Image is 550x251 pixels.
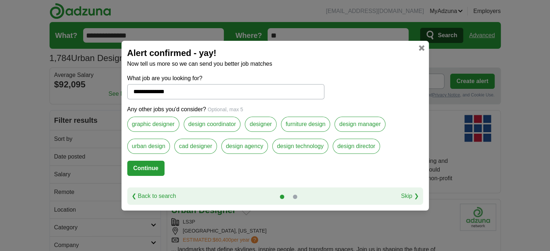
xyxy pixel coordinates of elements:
label: cad designer [174,139,217,154]
a: Skip ❯ [401,192,419,200]
label: designer [245,117,276,132]
p: Now tell us more so we can send you better job matches [127,60,423,68]
label: design coordinator [184,117,241,132]
p: Any other jobs you'd consider? [127,105,423,114]
label: design technology [272,139,328,154]
label: design director [333,139,380,154]
label: graphic designer [127,117,179,132]
label: design agency [221,139,268,154]
button: Continue [127,161,165,176]
label: urban design [127,139,170,154]
a: ❮ Back to search [132,192,176,200]
h2: Alert confirmed - yay! [127,47,423,60]
label: design manager [334,117,385,132]
span: Optional, max 5 [208,107,243,112]
label: furniture design [281,117,330,132]
label: What job are you looking for? [127,74,324,83]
